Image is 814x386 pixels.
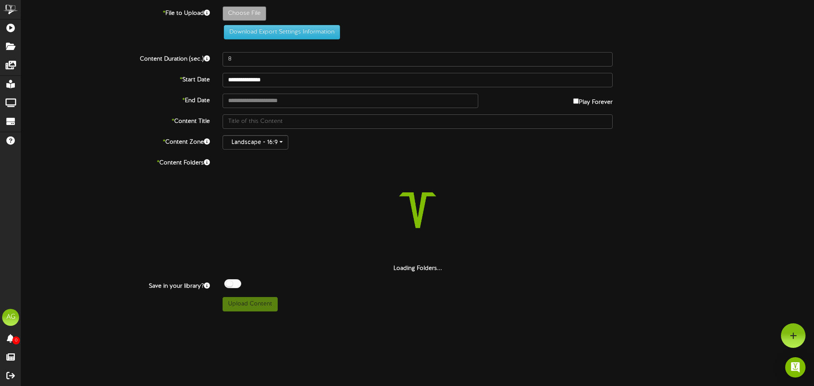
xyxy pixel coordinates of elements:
[573,98,579,104] input: Play Forever
[573,94,613,107] label: Play Forever
[220,29,340,35] a: Download Export Settings Information
[15,279,216,291] label: Save in your library?
[15,156,216,167] label: Content Folders
[223,114,613,129] input: Title of this Content
[15,73,216,84] label: Start Date
[2,309,19,326] div: AG
[223,135,288,150] button: Landscape - 16:9
[15,114,216,126] label: Content Title
[15,94,216,105] label: End Date
[12,336,20,344] span: 0
[15,6,216,18] label: File to Upload
[15,52,216,64] label: Content Duration (sec.)
[223,297,278,311] button: Upload Content
[363,156,472,264] img: loading-spinner-4.png
[785,357,806,378] div: Open Intercom Messenger
[393,265,442,272] strong: Loading Folders...
[15,135,216,147] label: Content Zone
[224,25,340,39] button: Download Export Settings Information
